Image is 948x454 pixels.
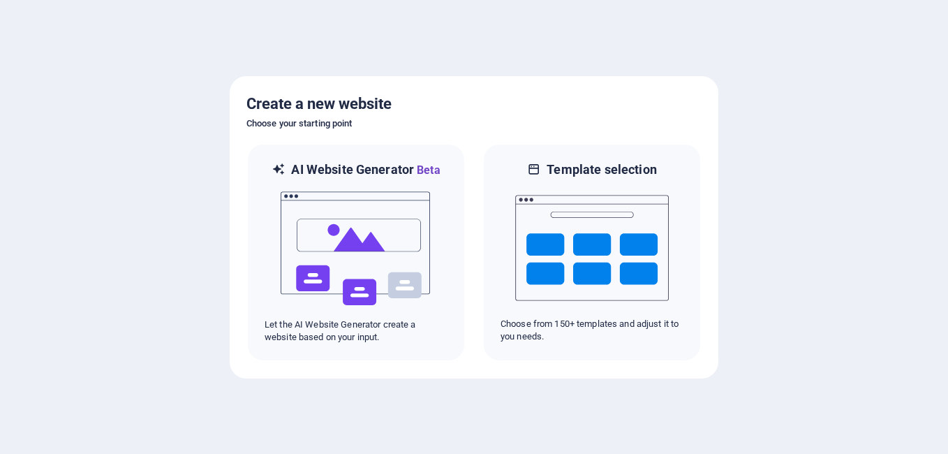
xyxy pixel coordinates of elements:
[291,161,440,179] h6: AI Website Generator
[547,161,656,178] h6: Template selection
[482,143,702,362] div: Template selectionChoose from 150+ templates and adjust it to you needs.
[246,143,466,362] div: AI Website GeneratorBetaaiLet the AI Website Generator create a website based on your input.
[246,115,702,132] h6: Choose your starting point
[501,318,683,343] p: Choose from 150+ templates and adjust it to you needs.
[265,318,447,344] p: Let the AI Website Generator create a website based on your input.
[246,93,702,115] h5: Create a new website
[414,163,440,177] span: Beta
[279,179,433,318] img: ai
